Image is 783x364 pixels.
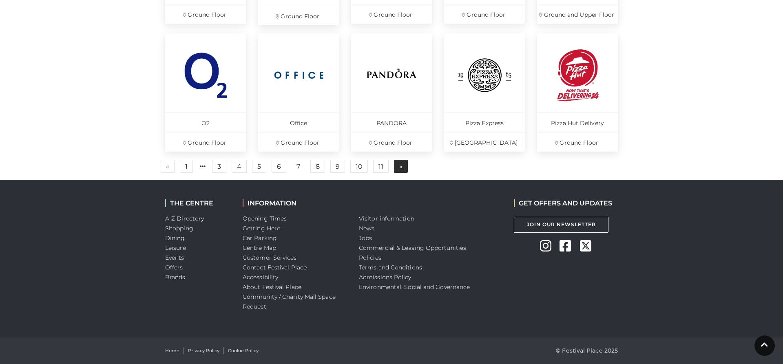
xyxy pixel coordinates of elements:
[165,199,230,207] h2: THE CENTRE
[165,254,184,261] a: Events
[373,160,389,173] a: 11
[359,225,374,232] a: News
[444,33,525,152] a: Pizza Express [GEOGRAPHIC_DATA]
[359,254,381,261] a: Policies
[399,163,403,169] span: »
[165,264,183,271] a: Offers
[243,199,347,207] h2: INFORMATION
[243,244,276,251] a: Centre Map
[232,160,247,173] a: 4
[444,4,525,24] p: Ground Floor
[537,132,618,152] p: Ground Floor
[514,217,608,233] a: Join Our Newsletter
[165,347,179,354] a: Home
[165,274,186,281] a: Brands
[351,113,432,132] p: PANDORA
[252,160,266,173] a: 5
[359,274,411,281] a: Admissions Policy
[537,4,618,24] p: Ground and Upper Floor
[243,225,280,232] a: Getting Here
[359,234,372,242] a: Jobs
[165,215,204,222] a: A-Z Directory
[292,160,305,173] a: 7
[359,244,466,251] a: Commercial & Leasing Opportunities
[188,347,219,354] a: Privacy Policy
[330,160,345,173] a: 9
[165,4,246,24] p: Ground Floor
[258,33,339,152] a: Office Ground Floor
[180,160,193,173] a: 1
[350,160,368,173] a: 10
[243,254,297,261] a: Customer Services
[165,234,185,242] a: Dining
[243,215,287,222] a: Opening Times
[165,33,246,152] a: O2 Ground Floor
[444,113,525,132] p: Pizza Express
[161,160,175,173] a: Previous
[165,113,246,132] p: O2
[514,199,612,207] h2: GET OFFERS AND UPDATES
[243,293,336,310] a: Community / Charity Mall Space Request
[444,132,525,152] p: [GEOGRAPHIC_DATA]
[243,264,307,271] a: Contact Festival Place
[359,264,422,271] a: Terms and Conditions
[243,234,277,242] a: Car Parking
[351,33,432,152] a: PANDORA Ground Floor
[537,113,618,132] p: Pizza Hut Delivery
[272,160,286,173] a: 6
[165,132,246,152] p: Ground Floor
[243,274,278,281] a: Accessibility
[359,215,414,222] a: Visitor information
[258,132,339,152] p: Ground Floor
[359,283,470,291] a: Environmental, Social and Governance
[243,283,301,291] a: About Festival Place
[212,160,226,173] a: 3
[351,4,432,24] p: Ground Floor
[165,244,186,251] a: Leisure
[228,347,259,354] a: Cookie Policy
[556,346,618,355] p: © Festival Place 2025
[258,6,339,25] p: Ground Floor
[310,160,325,173] a: 8
[166,163,169,169] span: «
[258,113,339,132] p: Office
[394,160,408,173] a: Next
[351,132,432,152] p: Ground Floor
[165,225,193,232] a: Shopping
[537,33,618,152] a: Pizza Hut Delivery Ground Floor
